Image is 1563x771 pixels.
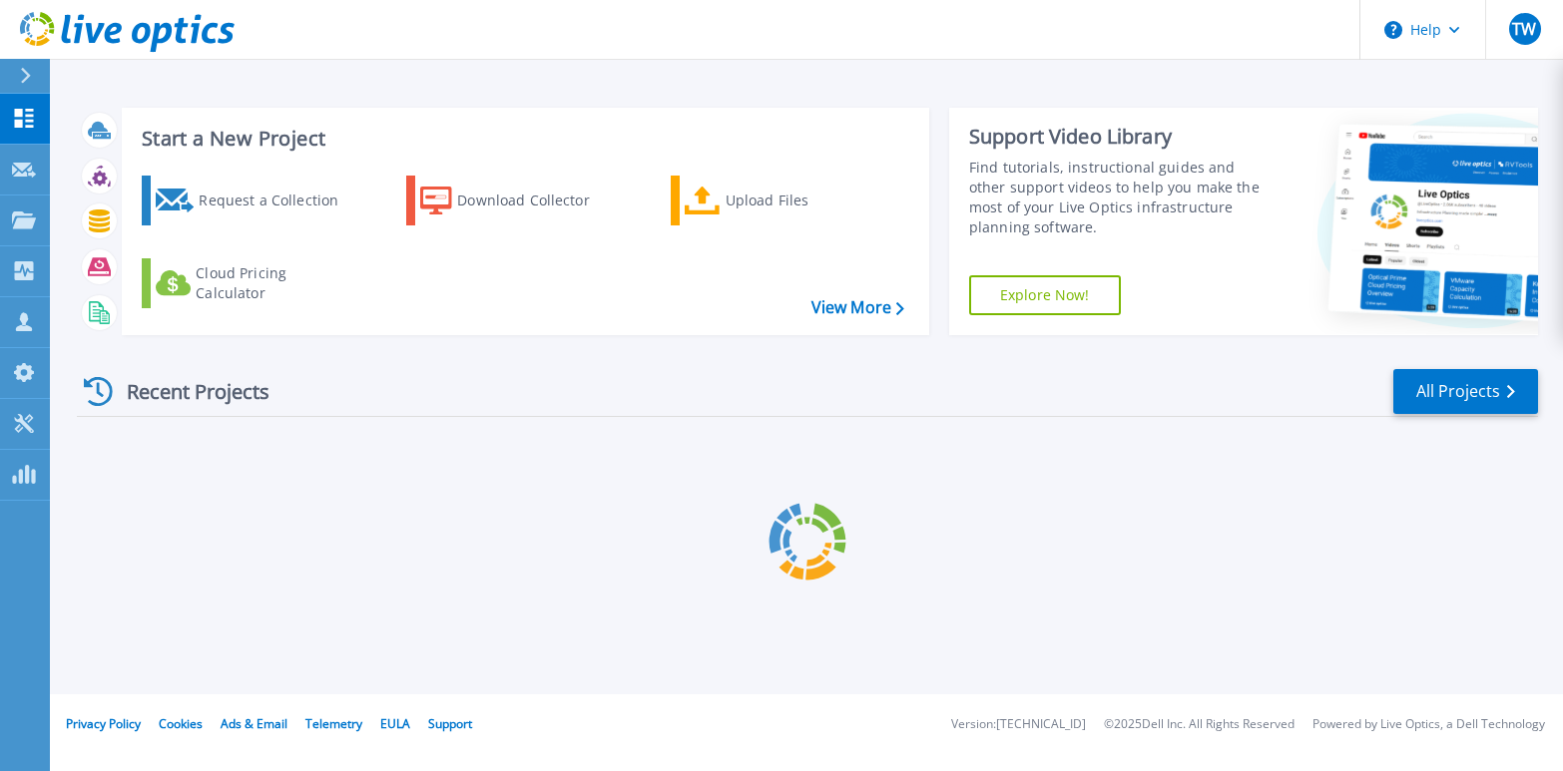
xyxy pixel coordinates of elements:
[726,181,885,220] div: Upload Files
[457,181,617,220] div: Download Collector
[142,128,903,150] h3: Start a New Project
[1104,718,1295,731] li: © 2025 Dell Inc. All Rights Reserved
[671,176,893,225] a: Upload Files
[305,715,362,732] a: Telemetry
[159,715,203,732] a: Cookies
[406,176,629,225] a: Download Collector
[969,158,1266,237] div: Find tutorials, instructional guides and other support videos to help you make the most of your L...
[196,263,355,303] div: Cloud Pricing Calculator
[77,367,296,416] div: Recent Projects
[1512,21,1536,37] span: TW
[1393,369,1538,414] a: All Projects
[66,715,141,732] a: Privacy Policy
[1312,718,1545,731] li: Powered by Live Optics, a Dell Technology
[428,715,472,732] a: Support
[969,275,1121,315] a: Explore Now!
[199,181,358,220] div: Request a Collection
[221,715,287,732] a: Ads & Email
[142,176,364,225] a: Request a Collection
[951,718,1086,731] li: Version: [TECHNICAL_ID]
[811,298,904,317] a: View More
[969,124,1266,150] div: Support Video Library
[142,258,364,308] a: Cloud Pricing Calculator
[380,715,410,732] a: EULA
